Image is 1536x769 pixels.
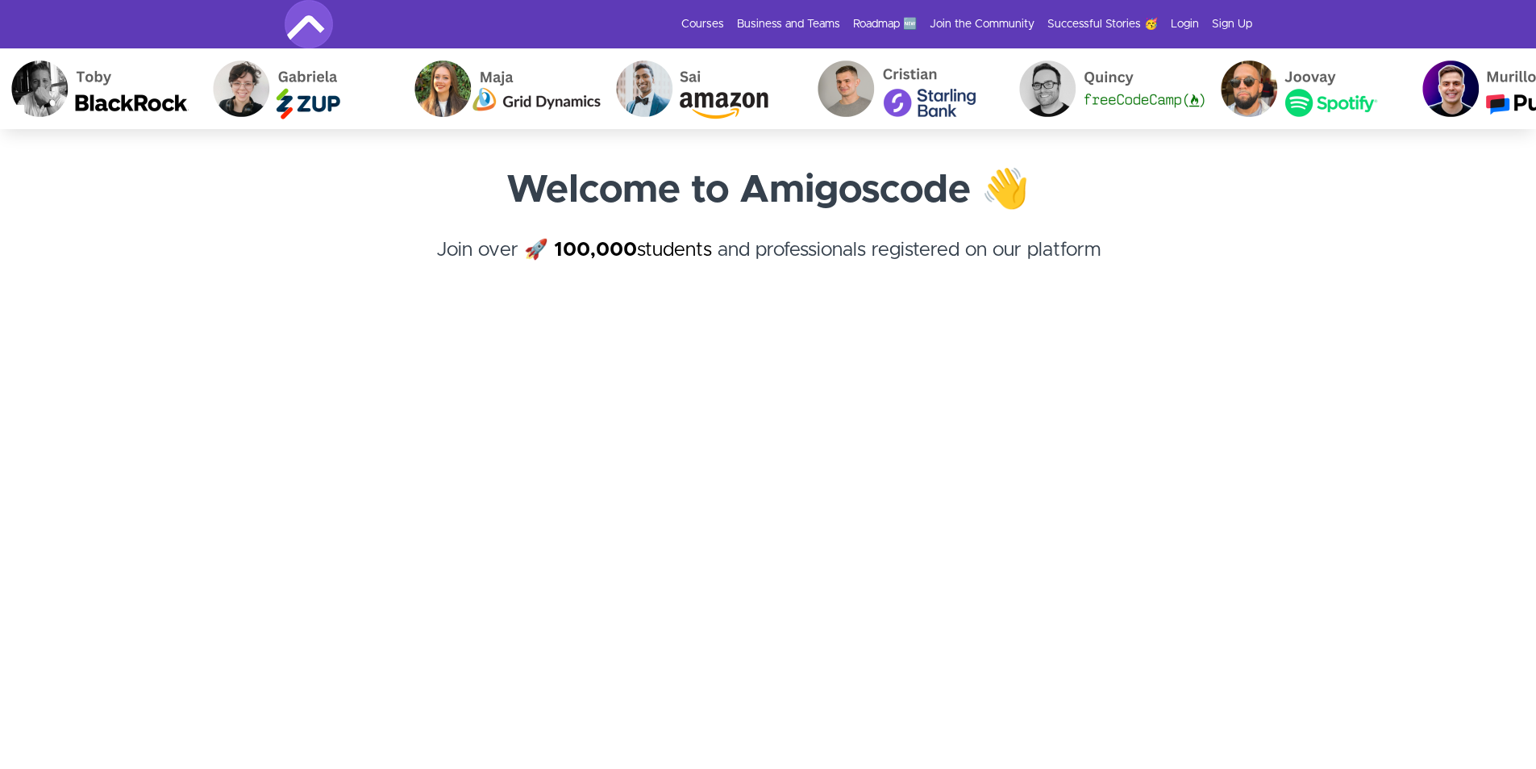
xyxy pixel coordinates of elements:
[930,16,1034,32] a: Join the Community
[681,16,724,32] a: Courses
[1212,16,1252,32] a: Sign Up
[554,240,637,260] strong: 100,000
[595,48,797,129] img: Sai
[285,236,1252,294] h4: Join over 🚀 and professionals registered on our platform
[393,48,595,129] img: Maja
[797,48,998,129] img: Cristian
[853,16,917,32] a: Roadmap 🆕
[506,171,1030,210] strong: Welcome to Amigoscode 👋
[1200,48,1401,129] img: Joovay
[192,48,393,129] img: Gabriela
[554,240,712,260] a: 100,000students
[737,16,840,32] a: Business and Teams
[998,48,1200,129] img: Quincy
[1171,16,1199,32] a: Login
[1047,16,1158,32] a: Successful Stories 🥳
